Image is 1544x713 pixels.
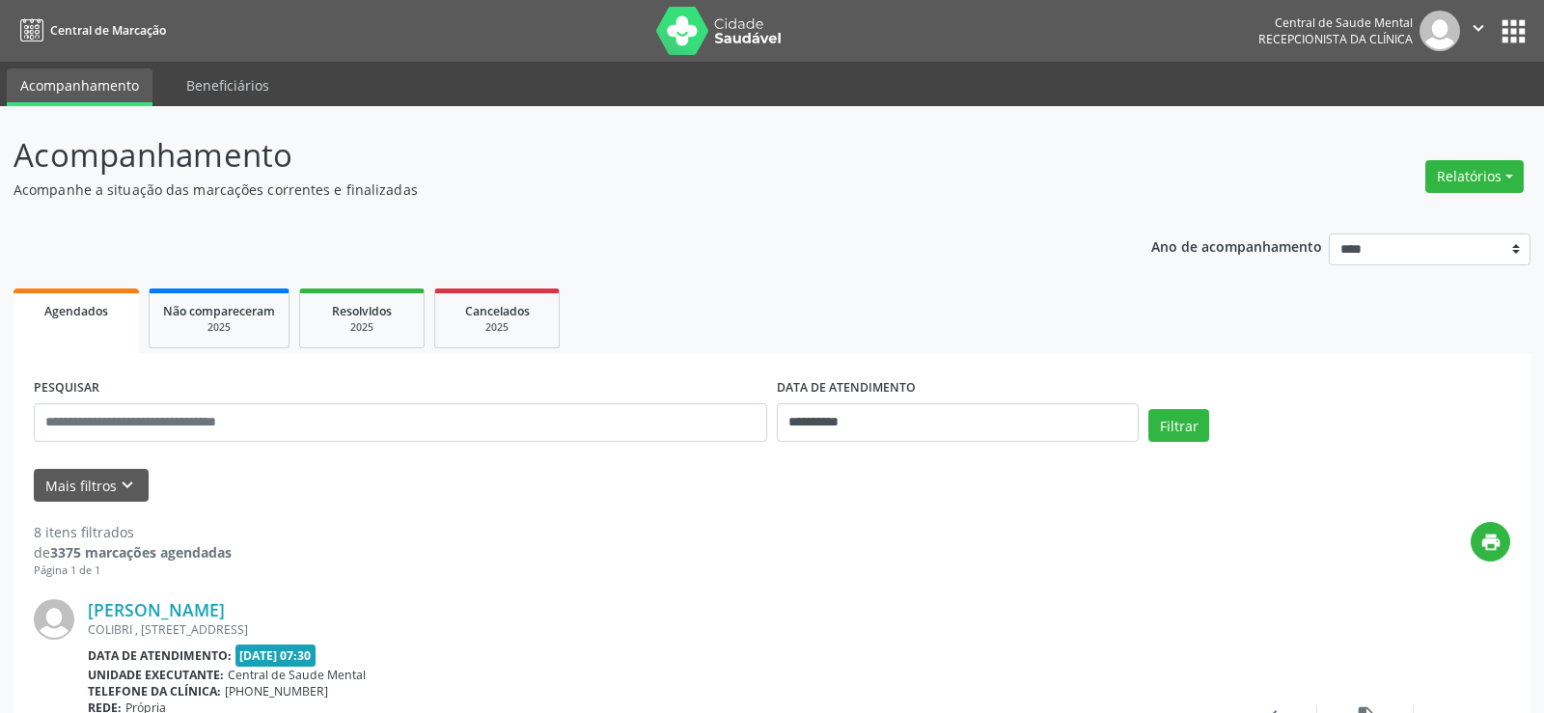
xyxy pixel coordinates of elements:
div: de [34,542,232,562]
img: img [34,599,74,640]
button: Mais filtroskeyboard_arrow_down [34,469,149,503]
span: Central de Marcação [50,22,166,39]
div: Página 1 de 1 [34,562,232,579]
span: Central de Saude Mental [228,667,366,683]
b: Unidade executante: [88,667,224,683]
i:  [1468,17,1489,39]
a: [PERSON_NAME] [88,599,225,620]
button:  [1460,11,1497,51]
div: 2025 [163,320,275,335]
i: keyboard_arrow_down [117,475,138,496]
a: Central de Marcação [14,14,166,46]
label: PESQUISAR [34,373,99,403]
p: Acompanhe a situação das marcações correntes e finalizadas [14,179,1075,200]
span: Cancelados [465,303,530,319]
button: Filtrar [1148,409,1209,442]
p: Acompanhamento [14,131,1075,179]
b: Telefone da clínica: [88,683,221,699]
span: [DATE] 07:30 [235,644,317,667]
span: Agendados [44,303,108,319]
strong: 3375 marcações agendadas [50,543,232,562]
div: 8 itens filtrados [34,522,232,542]
span: Não compareceram [163,303,275,319]
button: print [1471,522,1510,562]
p: Ano de acompanhamento [1151,233,1322,258]
div: 2025 [449,320,545,335]
button: Relatórios [1425,160,1524,193]
img: img [1420,11,1460,51]
label: DATA DE ATENDIMENTO [777,373,916,403]
div: Central de Saude Mental [1258,14,1413,31]
i: print [1480,532,1502,553]
span: [PHONE_NUMBER] [225,683,328,699]
div: 2025 [314,320,410,335]
b: Data de atendimento: [88,647,232,664]
span: Recepcionista da clínica [1258,31,1413,47]
div: COLIBRI , [STREET_ADDRESS] [88,621,1221,638]
span: Resolvidos [332,303,392,319]
a: Acompanhamento [7,69,152,106]
a: Beneficiários [173,69,283,102]
button: apps [1497,14,1530,48]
